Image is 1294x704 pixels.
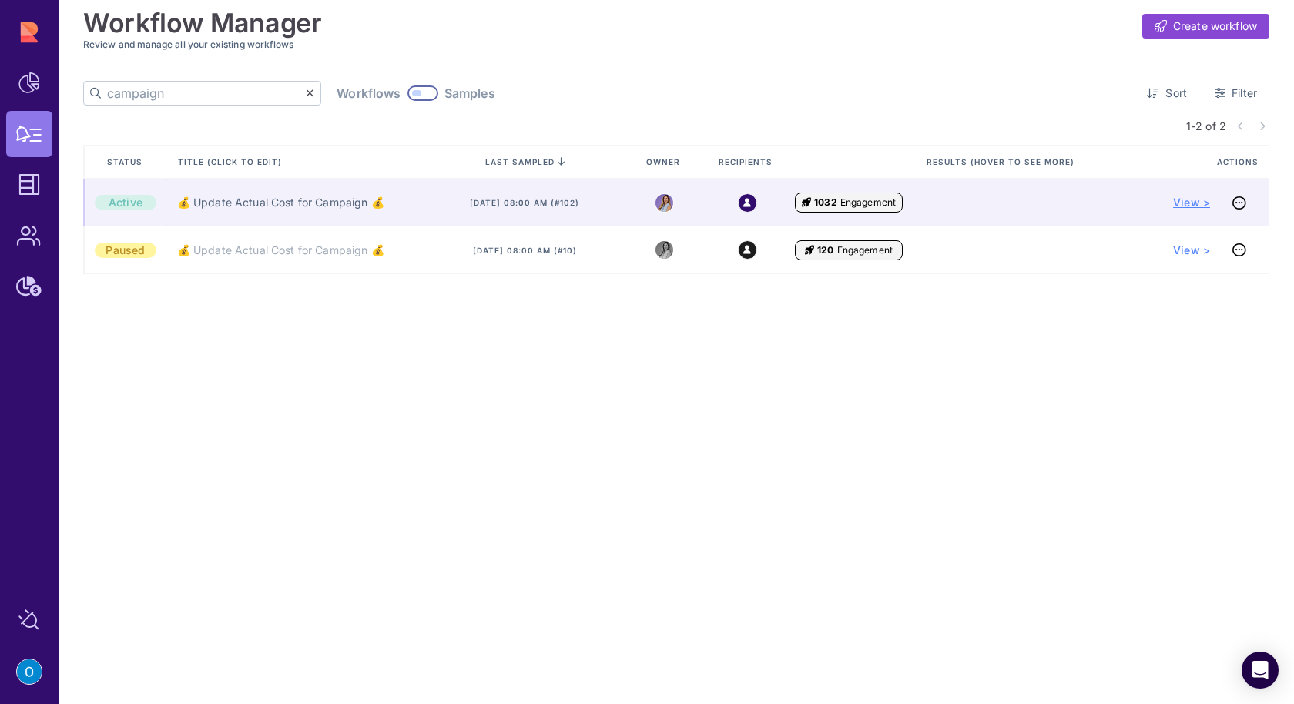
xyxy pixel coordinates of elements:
span: 120 [817,244,833,256]
div: Paused [95,243,156,258]
span: [DATE] 08:00 am (#102) [470,197,579,208]
span: Sort [1165,85,1187,101]
a: View > [1173,195,1210,210]
h3: Review and manage all your existing workflows [83,39,1269,50]
span: Create workflow [1173,18,1257,34]
span: Owner [646,156,683,167]
span: Engagement [837,244,893,256]
a: 💰 Update Actual Cost for Campaign 💰 [177,195,384,210]
span: 1032 [814,196,837,209]
img: account-photo [17,659,42,684]
h1: Workflow Manager [83,8,322,39]
span: Samples [444,85,495,101]
span: Results (Hover to see more) [927,156,1078,167]
span: last sampled [485,157,555,166]
span: Status [107,156,146,167]
span: [DATE] 08:00 am (#10) [473,245,577,256]
img: 8988563339665_5a12f1d3e1fcf310ea11_32.png [655,241,673,259]
img: 8988563339665_5a12f1d3e1fcf310ea11_32.png [655,194,673,212]
span: Filter [1232,85,1257,101]
a: 💰 Update Actual Cost for Campaign 💰 [177,243,384,258]
span: Actions [1217,156,1262,167]
div: Open Intercom Messenger [1242,652,1279,689]
input: Search by title [107,82,306,105]
div: Active [95,195,156,210]
span: Recipients [719,156,776,167]
span: Workflows [337,85,401,101]
a: View > [1173,243,1210,258]
span: Title (click to edit) [178,156,285,167]
span: 1-2 of 2 [1186,118,1226,134]
i: Engagement [805,244,814,256]
span: Engagement [840,196,896,209]
i: Engagement [802,196,811,209]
